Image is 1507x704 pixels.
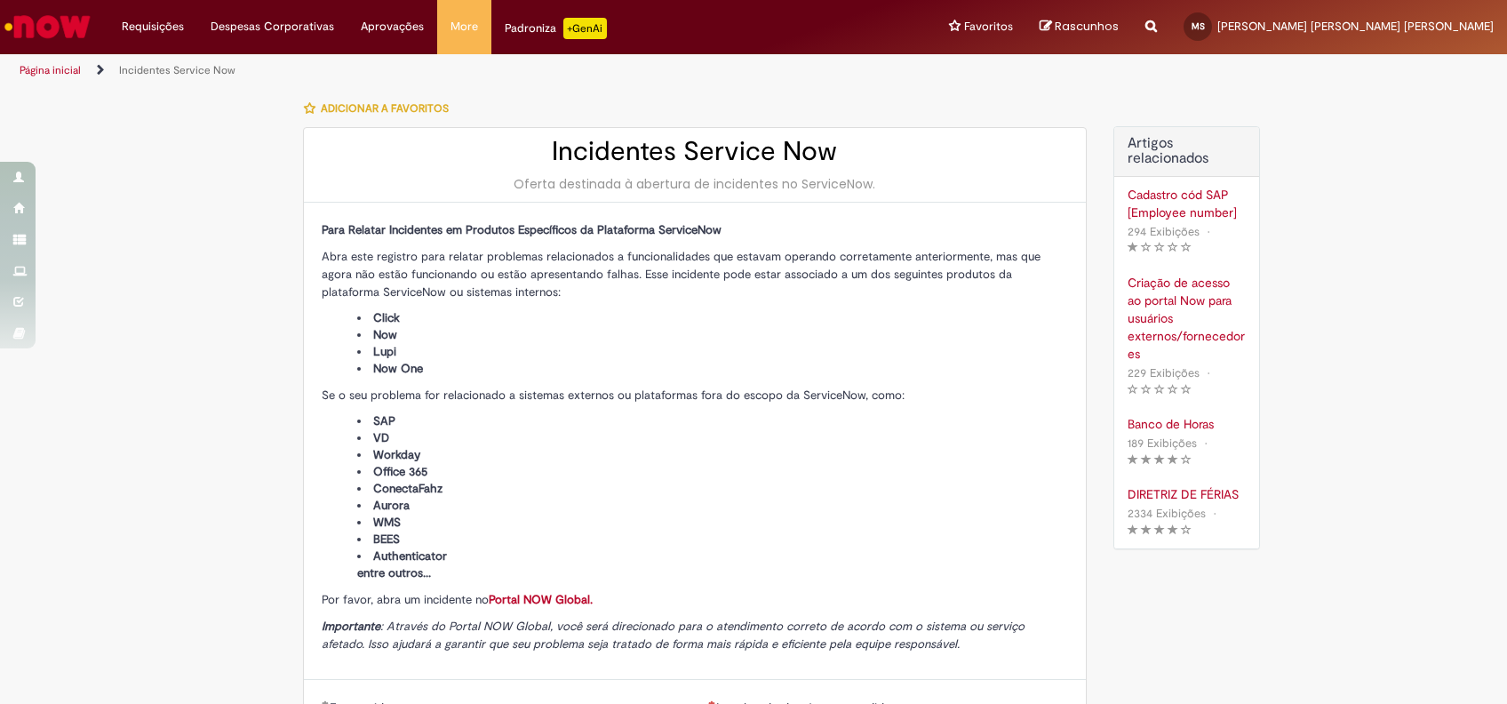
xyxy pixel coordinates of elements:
p: +GenAi [563,18,607,39]
h3: Artigos relacionados [1128,136,1246,167]
a: Cadastro cód SAP [Employee number] [1128,186,1246,221]
span: WMS [373,515,401,530]
span: • [1203,361,1214,385]
span: Aprovações [361,18,424,36]
span: Abra este registro para relatar problemas relacionados a funcionalidades que estavam operando cor... [322,249,1041,300]
span: Para Relatar Incidentes em Produtos Específicos da Plataforma ServiceNow [322,222,722,237]
span: • [1209,501,1220,525]
span: entre outros... [357,565,431,580]
button: Adicionar a Favoritos [303,90,458,127]
span: 189 Exibições [1128,436,1197,451]
div: Padroniza [505,18,607,39]
span: 229 Exibições [1128,365,1200,380]
strong: Importante [322,619,380,634]
span: Favoritos [964,18,1013,36]
span: [PERSON_NAME] [PERSON_NAME] [PERSON_NAME] [1217,19,1494,34]
span: Requisições [122,18,184,36]
span: Office 365 [373,464,427,479]
span: Now [373,327,397,342]
a: Banco de Horas [1128,415,1246,433]
img: ServiceNow [2,9,93,44]
span: Aurora [373,498,410,513]
div: Oferta destinada à abertura de incidentes no ServiceNow. [322,175,1068,193]
span: Authenticator [373,548,447,564]
span: Click [373,310,400,325]
span: : Através do Portal NOW Global, você será direcionado para o atendimento correto de acordo com o ... [322,619,1025,652]
span: • [1203,220,1214,244]
span: 2334 Exibições [1128,506,1206,521]
span: Now One [373,361,423,376]
span: Adicionar a Favoritos [321,101,449,116]
span: VD [373,430,389,445]
span: Rascunhos [1055,18,1119,35]
a: Criação de acesso ao portal Now para usuários externos/fornecedores [1128,274,1246,363]
h2: Incidentes Service Now [322,137,1068,166]
span: BEES [373,532,400,547]
span: More [451,18,478,36]
span: Se o seu problema for relacionado a sistemas externos ou plataformas fora do escopo da ServiceNow... [322,388,905,403]
span: SAP [373,413,395,428]
span: Por favor, abra um incidente no [322,592,593,607]
a: DIRETRIZ DE FÉRIAS [1128,485,1246,503]
a: Rascunhos [1040,19,1119,36]
span: Lupi [373,344,396,359]
span: MS [1192,20,1205,32]
a: Portal NOW Global. [489,592,593,607]
ul: Trilhas de página [13,54,992,87]
span: Workday [373,447,420,462]
span: 294 Exibições [1128,224,1200,239]
span: Despesas Corporativas [211,18,334,36]
span: ConectaFahz [373,481,443,496]
span: • [1200,431,1211,455]
a: Incidentes Service Now [119,63,235,77]
a: Página inicial [20,63,81,77]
